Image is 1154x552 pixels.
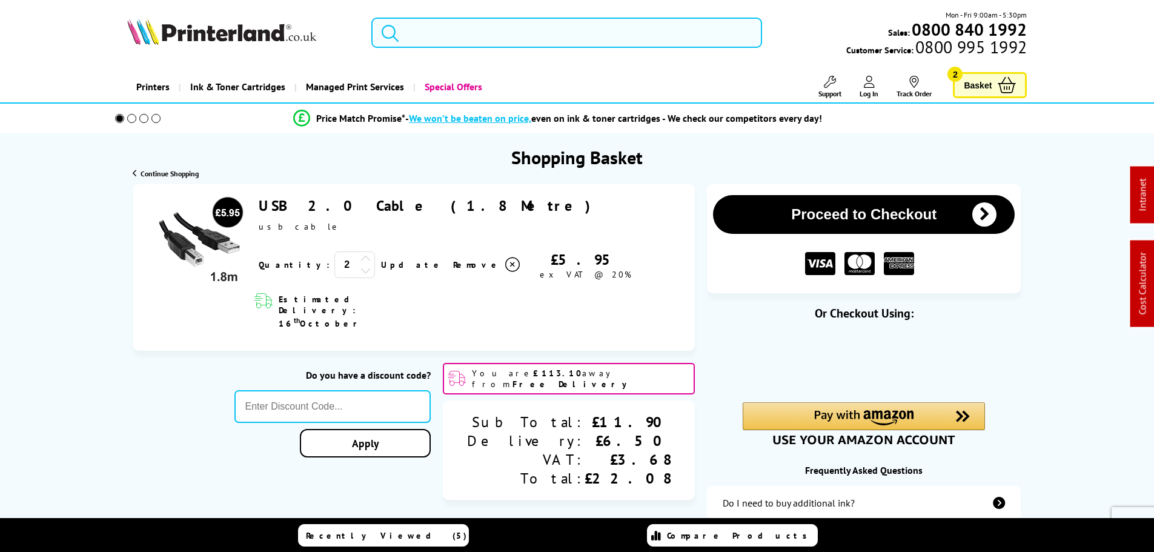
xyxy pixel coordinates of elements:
[190,71,285,102] span: Ink & Toner Cartridges
[381,259,443,270] a: Update
[897,76,932,98] a: Track Order
[511,145,643,169] h1: Shopping Basket
[467,450,585,469] div: VAT:
[818,89,841,98] span: Support
[127,18,316,45] img: Printerland Logo
[472,368,690,390] span: You are away from
[467,431,585,450] div: Delivery:
[585,413,671,431] div: £11.90
[467,413,585,431] div: Sub Total:
[743,341,985,368] iframe: PayPal
[405,112,822,124] div: - even on ink & toner cartridges - We check our competitors every day!
[707,305,1021,321] div: Or Checkout Using:
[294,71,413,102] a: Managed Print Services
[409,112,531,124] span: We won’t be beaten on price,
[300,429,431,457] a: Apply
[259,221,341,232] span: usbcable
[453,259,501,270] span: Remove
[964,77,992,93] span: Basket
[316,112,405,124] span: Price Match Promise*
[127,18,357,47] a: Printerland Logo
[413,71,491,102] a: Special Offers
[743,402,985,445] div: Amazon Pay - Use your Amazon account
[533,368,582,379] b: £113.10
[844,252,875,276] img: MASTER CARD
[259,196,599,215] a: USB 2.0 Cable (1.8 Metre)
[818,76,841,98] a: Support
[279,294,428,329] span: Estimated Delivery: 16 October
[707,486,1021,520] a: additional-ink
[512,379,632,390] b: Free Delivery
[946,9,1027,21] span: Mon - Fri 9:00am - 5:30pm
[127,71,179,102] a: Printers
[910,24,1027,35] a: 0800 840 1992
[805,252,835,276] img: VISA
[884,252,914,276] img: American Express
[453,256,522,274] a: Delete item from your basket
[179,71,294,102] a: Ink & Toner Cartridges
[860,89,878,98] span: Log In
[298,524,469,547] a: Recently Viewed (5)
[306,530,467,541] span: Recently Viewed (5)
[723,497,855,509] div: Do I need to buy additional ink?
[585,469,671,488] div: £22.08
[888,27,910,38] span: Sales:
[522,250,649,269] div: £5.95
[846,41,1027,56] span: Customer Service:
[585,450,671,469] div: £3.68
[585,431,671,450] div: £6.50
[294,316,300,325] sup: th
[234,369,431,381] div: Do you have a discount code?
[153,196,244,287] img: USB 2.0 Cable (1.8 Metre)
[713,195,1015,234] button: Proceed to Checkout
[953,72,1027,98] a: Basket 2
[707,464,1021,476] div: Frequently Asked Questions
[259,259,330,270] span: Quantity:
[914,41,1027,53] span: 0800 995 1992
[1136,253,1149,315] a: Cost Calculator
[947,67,963,82] span: 2
[912,18,1027,41] b: 0800 840 1992
[667,530,814,541] span: Compare Products
[141,169,199,178] span: Continue Shopping
[467,469,585,488] div: Total:
[647,524,818,547] a: Compare Products
[1136,179,1149,211] a: Intranet
[99,108,1018,129] li: modal_Promise
[133,169,199,178] a: Continue Shopping
[540,269,631,280] span: ex VAT @ 20%
[234,390,431,423] input: Enter Discount Code...
[860,76,878,98] a: Log In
